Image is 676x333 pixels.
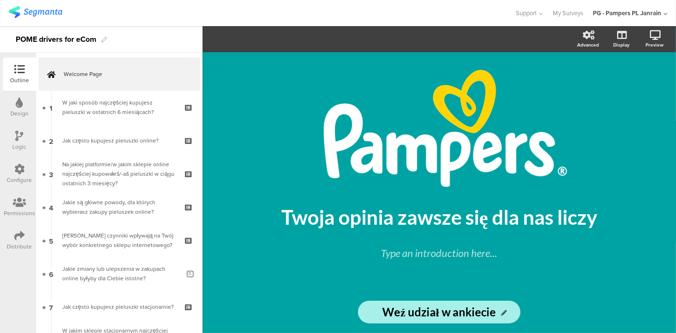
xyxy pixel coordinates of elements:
[49,169,53,179] span: 3
[62,136,176,145] div: Jak często kupujesz pieluszki online?
[646,41,664,48] div: Preview
[39,190,200,224] a: 4 Jakie są główne powody, dla których wybierasz zakupy pieluszek online?
[358,301,520,323] input: Start
[263,205,615,229] p: Twoja opinia zawsze się dla nas liczy
[273,245,606,261] div: Type an introduction here...
[16,32,97,47] div: POME drivers for eCom
[49,268,53,279] span: 6
[516,9,537,18] span: Support
[10,76,29,85] div: Outline
[49,302,53,312] span: 7
[62,160,176,188] div: Na jakiej platformie/w jakim sklepie online najczęściej kupowałeś/-aś pieluszki w ciągu ostatnich...
[593,9,661,18] div: PG - Pampers PL Janrain
[62,302,176,312] div: Jak często kupujesz pieluszki stacjonarnie?
[39,157,200,190] a: 3 Na jakiej platformie/w jakim sklepie online najczęściej kupowałeś/-aś pieluszki w ciągu ostatni...
[613,41,629,48] div: Display
[9,6,62,18] img: segmanta logo
[62,231,176,250] div: Jakie czynniki wpływają na Twój wybór konkretnego sklepu internetowego?
[577,41,599,48] div: Advanced
[49,235,53,246] span: 5
[62,198,176,217] div: Jakie są główne powody, dla których wybierasz zakupy pieluszek online?
[39,91,200,124] a: 1 W jaki sposób najczęściej kupujesz pieluszki w ostatnich 6 miesiącach?
[7,242,32,251] div: Distribute
[49,135,53,146] span: 2
[7,176,32,184] div: Configure
[62,264,180,283] div: Jakie zmiany lub ulepszenia w zakupach online byłyby dla Ciebie istotne?
[49,202,53,212] span: 4
[13,143,27,151] div: Logic
[10,109,29,118] div: Design
[4,209,35,218] div: Permissions
[39,224,200,257] a: 5 [PERSON_NAME] czynniki wpływają na Twój wybór konkretnego sklepu internetowego?
[39,124,200,157] a: 2 Jak często kupujesz pieluszki online?
[39,57,200,91] a: Welcome Page
[39,257,200,290] a: 6 Jakie zmiany lub ulepszenia w zakupach online byłyby dla Ciebie istotne?
[50,102,53,113] span: 1
[64,69,185,79] span: Welcome Page
[62,98,176,117] div: W jaki sposób najczęściej kupujesz pieluszki w ostatnich 6 miesiącach?
[39,290,200,323] a: 7 Jak często kupujesz pieluszki stacjonarnie?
